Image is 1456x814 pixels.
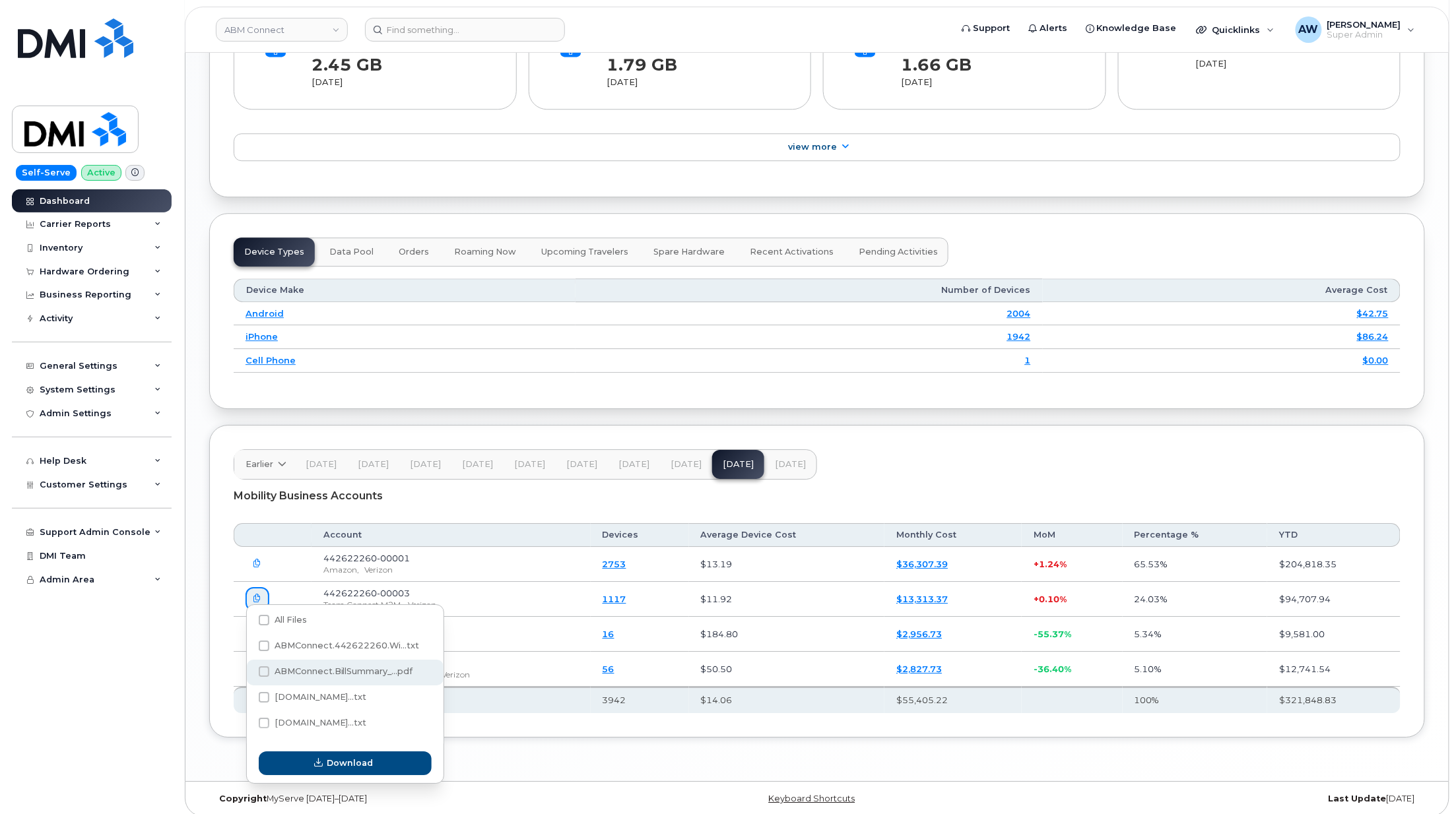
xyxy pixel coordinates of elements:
span: [DATE] [671,459,702,470]
th: Percentage % [1123,523,1268,547]
span: View More [788,142,837,152]
span: AW [1299,22,1319,38]
a: 2004 [1007,308,1031,319]
th: Monthly Cost [884,523,1022,547]
span: 442622260-00003 [323,588,410,598]
th: 100% [1123,687,1268,713]
strong: Copyright [219,794,267,803]
strong: 1.79 GB [607,47,677,75]
span: [DATE] [775,459,806,470]
span: [DATE] [410,459,441,470]
input: Find something... [365,18,565,42]
div: MyServe [DATE]–[DATE] [209,794,614,804]
strong: 2.45 GB [312,47,383,75]
th: Number of Devices [576,278,1043,302]
th: $55,405.22 [884,687,1022,713]
div: [DATE] [1020,794,1425,804]
th: Average Device Cost [689,523,885,547]
span: Download [327,757,373,769]
span: + [1034,594,1039,604]
td: 5.34% [1123,617,1268,652]
td: $9,581.00 [1267,617,1401,652]
div: [DATE] [1196,58,1377,70]
a: 2753 [603,559,626,569]
span: Quicklinks [1212,24,1261,35]
span: Knowledge Base [1097,22,1177,35]
td: $13.19 [689,547,885,582]
a: 1 [1025,355,1031,365]
span: [DATE] [514,459,545,470]
span: + [1034,559,1039,569]
div: Mobility Business Accounts [234,480,1401,513]
td: $204,818.35 [1267,547,1401,582]
span: Roaming Now [454,247,516,257]
strong: Last Update [1329,794,1387,803]
span: ABMConnect.BillSummary_...pdf [275,666,413,676]
td: $12,741.54 [1267,652,1401,687]
td: 5.10% [1123,652,1268,687]
span: 0.10% [1039,594,1067,604]
span: [DATE] [306,459,337,470]
td: 24.03% [1123,582,1268,617]
th: 3942 [591,687,689,713]
span: Alerts [1040,22,1067,35]
a: Alerts [1019,15,1076,42]
span: Verizon [442,670,470,679]
th: YTD [1267,523,1401,547]
span: [PERSON_NAME] [1327,19,1401,30]
span: [DATE] [462,459,493,470]
div: [DATE] [312,77,493,88]
a: $2,827.73 [896,664,942,674]
td: $50.50 [689,652,885,687]
td: $184.80 [689,617,885,652]
th: Average Cost [1043,278,1401,302]
a: 1117 [603,594,626,604]
td: $11.92 [689,582,885,617]
a: $0.00 [1363,355,1389,365]
a: $42.75 [1357,308,1389,319]
a: 16 [603,629,614,639]
th: Device Make [234,278,576,302]
span: Support [973,22,1010,35]
span: Data Pool [329,247,374,257]
span: All Files [275,615,307,625]
a: $13,313.37 [896,594,948,604]
span: Orders [399,247,429,257]
strong: 1.52 GB [1196,28,1267,55]
span: Earlier [246,458,273,470]
span: Spare Hardware [653,247,725,257]
button: Download [259,751,432,775]
span: -36.40% [1034,664,1071,674]
a: iPhone [246,331,278,342]
span: 1.24% [1039,559,1067,569]
a: 56 [603,664,614,674]
strong: 1.66 GB [902,47,972,75]
th: $321,848.83 [1267,687,1401,713]
td: 65.53% [1123,547,1268,582]
th: Account [312,523,591,547]
span: [DOMAIN_NAME]...txt [275,692,367,702]
span: -55.37% [1034,629,1071,639]
td: $94,707.94 [1267,582,1401,617]
a: 1942 [1007,331,1031,342]
span: ABMConnect.442622260.Account & Wireless Summary_202507.txt [259,695,367,704]
span: Team Connect M2M, [323,600,403,610]
span: Super Admin [1327,30,1401,40]
span: ABMConnect.442622260.Acct & Wireless Charges Detail Summary Usage_202507.txt [259,720,367,730]
span: Pending Activities [859,247,938,257]
th: Devices [591,523,689,547]
th: $14.06 [689,687,885,713]
a: $86.24 [1357,331,1389,342]
span: [DATE] [566,459,597,470]
div: [DATE] [607,77,787,88]
a: $36,307.39 [896,559,948,569]
a: Knowledge Base [1076,15,1186,42]
div: Quicklinks [1187,16,1284,43]
div: Alyssa Wagner [1286,16,1424,43]
th: MoM [1022,523,1122,547]
div: [DATE] [902,77,1082,88]
span: Amazon, [323,565,359,575]
span: ABMConnect.442622260.Wireless Usage Detail_202507.txt [259,643,420,653]
span: Verizon [408,600,436,610]
span: [DATE] [358,459,389,470]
